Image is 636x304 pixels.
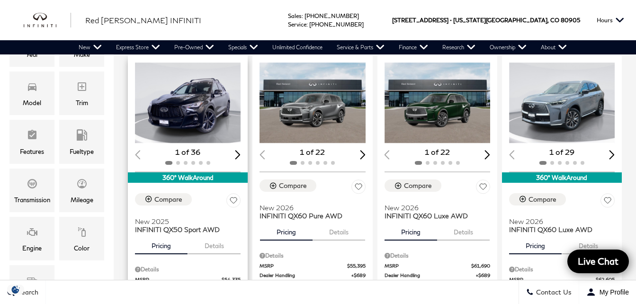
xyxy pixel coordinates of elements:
[476,179,490,197] button: Save Vehicle
[392,17,580,24] a: [STREET_ADDRESS] • [US_STATE][GEOGRAPHIC_DATA], CO 80905
[5,285,27,295] section: Click to Open Cookie Consent Modal
[135,225,233,233] span: INFINITI QX50 Sport AWD
[72,40,574,54] nav: Main Navigation
[260,220,313,241] button: pricing tab
[188,233,241,254] button: details tab
[260,262,365,269] a: MSRP $55,395
[59,217,104,260] div: ColorColor
[509,217,608,225] span: New 2026
[135,63,242,143] div: 1 / 2
[27,224,38,243] span: Engine
[135,211,241,233] a: New 2025INFINITI QX50 Sport AWD
[509,233,562,254] button: pricing tab
[509,63,617,143] img: 2026 INFINITI QX60 Luxe AWD 1
[347,262,366,269] span: $55,395
[509,276,615,283] a: MSRP $62,605
[385,63,492,143] div: 1 / 2
[596,288,629,296] span: My Profile
[404,181,432,190] div: Compare
[509,193,566,206] button: Compare Vehicle
[529,195,556,204] div: Compare
[385,212,483,220] span: INFINITI QX60 Luxe AWD
[9,120,54,163] div: FeaturesFeatures
[288,21,306,28] span: Service
[260,262,347,269] span: MSRP
[260,204,358,212] span: New 2026
[509,225,608,233] span: INFINITI QX60 Luxe AWD
[483,40,534,54] a: Ownership
[392,40,435,54] a: Finance
[385,204,483,212] span: New 2026
[302,12,303,19] span: :
[509,211,615,233] a: New 2026INFINITI QX60 Luxe AWD
[135,193,192,206] button: Compare Vehicle
[128,172,248,183] div: 360° WalkAround
[385,272,476,279] span: Dealer Handling
[14,195,50,205] div: Transmission
[9,72,54,115] div: ModelModel
[260,63,367,143] img: 2026 INFINITI QX60 Pure AWD 1
[385,63,492,143] img: 2026 INFINITI QX60 Luxe AWD 1
[360,150,366,159] div: Next slide
[437,220,490,241] button: details tab
[385,251,490,260] div: Pricing Details - INFINITI QX60 Luxe AWD
[59,120,104,163] div: FueltypeFueltype
[135,233,188,254] button: pricing tab
[562,233,615,254] button: details tab
[76,176,88,195] span: Mileage
[74,243,90,253] div: Color
[385,147,490,157] div: 1 of 22
[534,40,574,54] a: About
[59,169,104,212] div: MileageMileage
[579,280,636,304] button: Open user profile menu
[226,193,241,211] button: Save Vehicle
[154,195,182,204] div: Compare
[306,21,308,28] span: :
[135,265,241,274] div: Pricing Details - INFINITI QX50 Sport AWD
[24,13,71,28] img: INFINITI
[23,98,41,108] div: Model
[135,276,222,283] span: MSRP
[76,127,88,146] span: Fueltype
[135,147,241,157] div: 1 of 36
[484,150,490,159] div: Next slide
[260,197,365,220] a: New 2026INFINITI QX60 Pure AWD
[85,16,201,25] span: Red [PERSON_NAME] INFINITI
[76,98,88,108] div: Trim
[85,15,201,26] a: Red [PERSON_NAME] INFINITI
[573,255,623,267] span: Live Chat
[109,40,167,54] a: Express Store
[76,224,88,243] span: Color
[20,146,44,157] div: Features
[27,79,38,98] span: Model
[72,40,109,54] a: New
[260,272,365,279] a: Dealer Handling $689
[260,63,367,143] div: 1 / 2
[351,272,366,279] span: $689
[330,40,392,54] a: Service & Parts
[288,12,302,19] span: Sales
[309,21,364,28] a: [PHONE_NUMBER]
[24,13,71,28] a: infiniti
[260,212,358,220] span: INFINITI QX60 Pure AWD
[22,243,42,253] div: Engine
[260,147,365,157] div: 1 of 22
[600,193,615,211] button: Save Vehicle
[9,217,54,260] div: EngineEngine
[509,265,615,274] div: Pricing Details - INFINITI QX60 Luxe AWD
[313,220,365,241] button: details tab
[135,276,241,283] a: MSRP $54,335
[385,272,490,279] a: Dealer Handling $689
[235,150,241,159] div: Next slide
[167,40,221,54] a: Pre-Owned
[385,262,471,269] span: MSRP
[135,217,233,225] span: New 2025
[74,49,90,60] div: Make
[260,179,316,192] button: Compare Vehicle
[435,40,483,54] a: Research
[222,276,241,283] span: $54,335
[265,40,330,54] a: Unlimited Confidence
[27,176,38,195] span: Transmission
[385,220,437,241] button: pricing tab
[509,147,615,157] div: 1 of 29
